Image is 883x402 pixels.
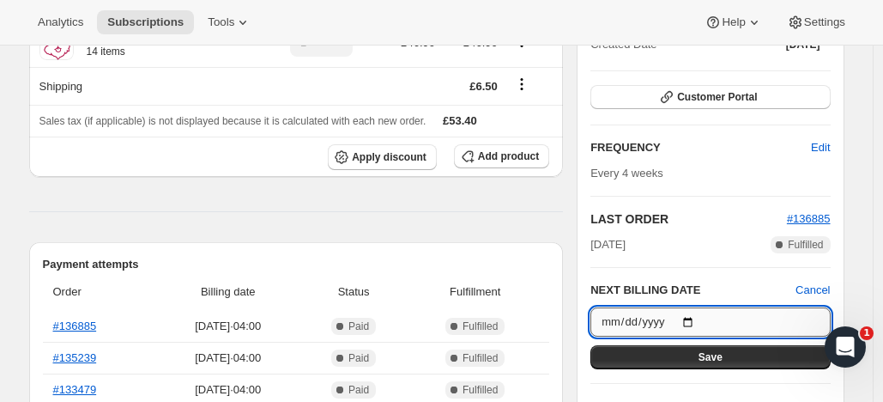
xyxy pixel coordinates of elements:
button: #136885 [787,210,831,228]
small: 14 items [87,46,125,58]
span: Fulfilled [463,351,498,365]
span: £53.40 [443,114,477,127]
span: [DATE] [590,236,626,253]
span: Add product [478,149,539,163]
button: Subscriptions [97,10,194,34]
a: #135239 [53,351,97,364]
button: Help [694,10,772,34]
h2: NEXT BILLING DATE [590,282,795,299]
span: Settings [804,15,845,29]
span: Every 4 weeks [590,167,663,180]
span: Tools [208,15,234,29]
span: Customer Portal [677,90,757,104]
span: 1 [860,326,874,340]
span: Fulfilled [463,320,498,333]
button: Save [590,345,830,369]
iframe: Intercom live chat [825,326,866,368]
span: Edit [811,139,830,156]
a: #136885 [53,320,97,332]
button: Shipping actions [508,75,535,94]
span: Subscriptions [107,15,184,29]
span: [DATE] · 04:00 [160,350,296,367]
span: Status [306,283,401,301]
span: Paid [348,320,369,333]
h2: Payment attempts [43,256,550,273]
a: #133479 [53,383,97,396]
span: Apply discount [352,150,426,164]
span: Sales tax (if applicable) is not displayed because it is calculated with each new order. [39,115,426,127]
h2: FREQUENCY [590,139,811,156]
h2: LAST ORDER [590,210,787,228]
button: Settings [777,10,856,34]
span: Paid [348,383,369,397]
span: [DATE] · 04:00 [160,318,296,335]
span: [DATE] · 04:00 [160,381,296,399]
button: Tools [197,10,262,34]
th: Order [43,273,155,311]
button: Add product [454,144,549,168]
button: Analytics [27,10,94,34]
button: Apply discount [328,144,437,170]
button: Cancel [795,282,830,299]
a: #136885 [787,212,831,225]
button: Edit [801,134,840,161]
span: Fulfilled [788,238,823,252]
button: Customer Portal [590,85,830,109]
span: Fulfillment [411,283,539,301]
span: Save [699,350,723,364]
span: £6.50 [469,80,498,93]
span: Fulfilled [463,383,498,397]
span: Paid [348,351,369,365]
span: Analytics [38,15,83,29]
span: Billing date [160,283,296,301]
th: Shipping [29,67,256,105]
span: Help [722,15,745,29]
